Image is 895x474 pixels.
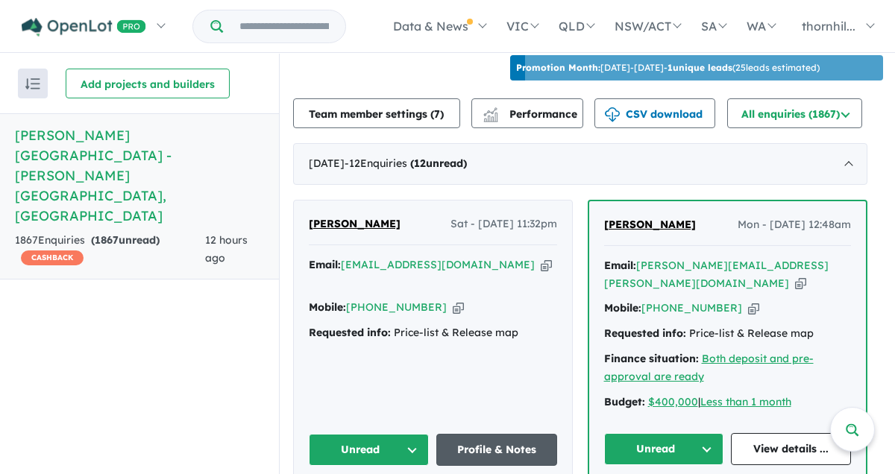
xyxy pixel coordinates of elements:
[516,61,820,75] p: [DATE] - [DATE] - ( 25 leads estimated)
[205,233,248,265] span: 12 hours ago
[541,257,552,273] button: Copy
[22,18,146,37] img: Openlot PRO Logo White
[486,107,577,121] span: Performance
[731,433,851,465] a: View details ...
[436,434,557,466] a: Profile & Notes
[516,62,600,73] b: Promotion Month:
[483,113,498,122] img: bar-chart.svg
[483,107,497,116] img: line-chart.svg
[604,218,696,231] span: [PERSON_NAME]
[604,352,814,383] a: Both deposit and pre-approval are ready
[95,233,119,247] span: 1867
[293,98,460,128] button: Team member settings (7)
[604,216,696,234] a: [PERSON_NAME]
[604,301,641,315] strong: Mobile:
[727,98,862,128] button: All enquiries (1867)
[738,216,851,234] span: Mon - [DATE] 12:48am
[309,217,401,230] span: [PERSON_NAME]
[648,395,698,408] a: $400,000
[802,19,855,34] span: thornhil...
[434,107,440,121] span: 7
[309,326,391,339] strong: Requested info:
[604,394,851,411] div: |
[594,98,715,128] button: CSV download
[604,352,699,365] strong: Finance situation:
[604,259,829,290] a: [PERSON_NAME][EMAIL_ADDRESS][PERSON_NAME][DOMAIN_NAME]
[21,250,84,265] span: CASHBACK
[604,395,645,408] strong: Budget:
[605,107,620,122] img: download icon
[641,301,742,315] a: [PHONE_NUMBER]
[25,78,40,89] img: sort.svg
[748,300,759,316] button: Copy
[450,215,557,233] span: Sat - [DATE] 11:32pm
[341,258,535,271] a: [EMAIL_ADDRESS][DOMAIN_NAME]
[15,232,205,268] div: 1867 Enquir ies
[604,259,636,272] strong: Email:
[309,434,430,466] button: Unread
[795,276,806,291] button: Copy
[309,324,557,342] div: Price-list & Release map
[700,395,791,408] a: Less than 1 month
[604,325,851,343] div: Price-list & Release map
[410,157,467,170] strong: ( unread)
[91,233,160,247] strong: ( unread)
[453,300,464,315] button: Copy
[604,326,686,340] strong: Requested info:
[15,125,264,226] h5: [PERSON_NAME][GEOGRAPHIC_DATA] - [PERSON_NAME][GEOGRAPHIC_DATA] , [GEOGRAPHIC_DATA]
[66,69,230,98] button: Add projects and builders
[309,258,341,271] strong: Email:
[346,300,447,314] a: [PHONE_NUMBER]
[293,143,867,185] div: [DATE]
[309,215,401,233] a: [PERSON_NAME]
[345,157,467,170] span: - 12 Enquir ies
[668,62,732,73] b: 1 unique leads
[604,433,724,465] button: Unread
[414,157,426,170] span: 12
[471,98,583,128] button: Performance
[226,10,342,42] input: Try estate name, suburb, builder or developer
[309,300,346,314] strong: Mobile:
